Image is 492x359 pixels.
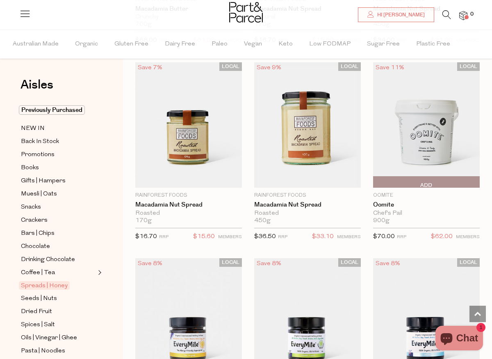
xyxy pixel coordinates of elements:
span: 0 [468,11,476,18]
div: Chef's Pail [373,210,480,217]
span: Bars | Chips [21,229,55,239]
span: Back In Stock [21,137,59,147]
small: MEMBERS [218,235,242,239]
span: Books [21,163,39,173]
a: Muesli | Oats [21,189,96,199]
span: Plastic Free [416,30,450,59]
img: Part&Parcel [229,2,263,23]
a: Bars | Chips [21,228,96,239]
span: Hi [PERSON_NAME] [375,11,425,18]
small: MEMBERS [456,235,480,239]
span: Chocolate [21,242,50,252]
div: Save 8% [135,258,165,269]
span: $15.60 [193,232,215,242]
span: Keto [278,30,293,59]
span: $62.00 [431,232,453,242]
span: Aisles [20,76,53,94]
button: Expand/Collapse Coffee | Tea [96,268,102,277]
span: Dried Fruit [21,307,52,317]
span: LOCAL [338,258,361,267]
span: LOCAL [219,258,242,267]
a: Coffee | Tea [21,268,96,278]
span: Crackers [21,216,48,225]
a: Previously Purchased [21,105,96,115]
span: Gluten Free [114,30,148,59]
p: Rainforest Foods [135,192,242,199]
a: Chocolate [21,241,96,252]
span: Previously Purchased [19,105,85,115]
span: $33.10 [312,232,334,242]
img: Macadamia Nut Spread [254,62,361,188]
span: LOCAL [338,62,361,71]
span: LOCAL [457,258,480,267]
span: $36.50 [254,234,276,240]
a: Crackers [21,215,96,225]
span: Seeds | Nuts [21,294,57,304]
span: LOCAL [219,62,242,71]
p: Rainforest Foods [254,192,361,199]
span: Drinking Chocolate [21,255,75,265]
a: Back In Stock [21,136,96,147]
div: Roasted [135,210,242,217]
a: Spreads | Honey [21,281,96,291]
img: Oomite [373,62,480,188]
div: Save 9% [254,62,284,73]
span: Pasta | Noodles [21,346,65,356]
div: Save 8% [254,258,284,269]
a: Macadamia Nut Spread [254,201,361,209]
a: Hi [PERSON_NAME] [358,7,434,22]
a: Aisles [20,79,53,99]
span: Spices | Salt [21,320,55,330]
a: NEW IN [21,123,96,134]
small: RRP [159,235,169,239]
span: Coffee | Tea [21,268,55,278]
span: Promotions [21,150,55,160]
inbox-online-store-chat: Shopify online store chat [433,326,485,352]
span: 170g [135,217,152,225]
span: 900g [373,217,389,225]
a: 0 [459,11,467,20]
span: Organic [75,30,98,59]
div: Save 11% [373,62,407,73]
a: Spices | Salt [21,320,96,330]
div: Save 8% [373,258,403,269]
span: $70.00 [373,234,395,240]
span: 450g [254,217,271,225]
a: Seeds | Nuts [21,293,96,304]
small: RRP [397,235,406,239]
span: Paleo [212,30,228,59]
a: Oomite [373,201,480,209]
span: Australian Made [13,30,59,59]
a: Dried Fruit [21,307,96,317]
a: Drinking Chocolate [21,254,96,265]
a: Promotions [21,150,96,160]
span: NEW IN [21,124,45,134]
img: Macadamia Nut Spread [135,62,242,188]
a: Snacks [21,202,96,212]
span: Oils | Vinegar | Ghee [21,333,77,343]
span: LOCAL [457,62,480,71]
span: Sugar Free [367,30,400,59]
p: Oomite [373,192,480,199]
a: Macadamia Nut Spread [135,201,242,209]
a: Gifts | Hampers [21,176,96,186]
span: Gifts | Hampers [21,176,66,186]
span: Vegan [244,30,262,59]
a: Pasta | Noodles [21,346,96,356]
div: Roasted [254,210,361,217]
button: Add To Parcel [373,176,480,188]
a: Oils | Vinegar | Ghee [21,333,96,343]
span: Low FODMAP [309,30,351,59]
div: Save 7% [135,62,165,73]
small: RRP [278,235,287,239]
span: Muesli | Oats [21,189,57,199]
span: Dairy Free [165,30,195,59]
a: Books [21,163,96,173]
span: Snacks [21,202,41,212]
span: Spreads | Honey [19,281,70,290]
span: $16.70 [135,234,157,240]
small: MEMBERS [337,235,361,239]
